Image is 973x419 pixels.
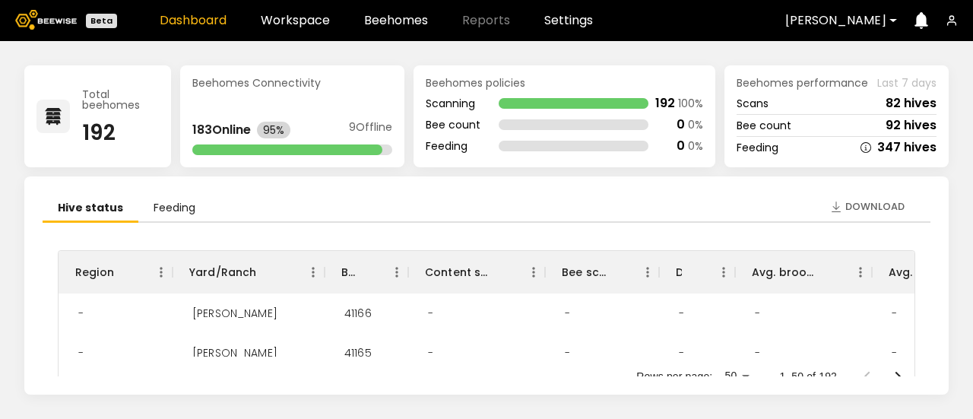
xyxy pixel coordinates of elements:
div: Region [59,251,173,294]
span: Last 7 days [877,78,937,88]
div: 192 [655,97,675,110]
div: Yard/Ranch [189,251,257,294]
div: Feeding [426,141,480,151]
div: BH ID [325,251,408,294]
div: Content scan hives [425,251,492,294]
div: Region [75,251,114,294]
div: 41166 [332,294,384,333]
div: 9 Offline [349,122,392,138]
div: - [667,294,696,333]
p: 1–50 of 192 [779,369,837,384]
div: 92 hives [886,119,937,132]
div: - [416,333,445,373]
div: Scans [737,98,769,109]
div: Beehomes Connectivity [192,78,392,88]
div: Avg. brood frames [735,251,872,294]
div: 100 % [678,98,703,109]
div: Beehomes policies [426,78,703,88]
button: Sort [682,262,703,283]
button: Menu [849,261,872,284]
span: Reports [462,14,510,27]
button: Sort [114,262,135,283]
div: Scanning [426,98,480,109]
div: 0 % [688,141,703,151]
button: Sort [819,262,840,283]
div: 183 Online [192,124,251,136]
button: Sort [492,262,513,283]
div: Content scan hives [408,251,545,294]
div: Avg. brood frames [752,251,819,294]
div: 95% [257,122,290,138]
div: - [66,333,96,373]
div: Bee scan hives [545,251,659,294]
div: - [416,294,445,333]
button: Menu [385,261,408,284]
a: Beehomes [364,14,428,27]
div: 82 hives [886,97,937,110]
div: Bee count [426,119,480,130]
div: 192 [82,122,159,144]
button: Download [822,195,912,219]
p: Rows per page: [636,369,712,384]
button: Sort [257,262,278,283]
img: Beewise logo [15,10,77,30]
div: 41165 [332,333,384,373]
li: Feeding [138,195,211,223]
span: Download [845,199,905,214]
button: Sort [606,262,627,283]
div: - [553,294,582,333]
div: Feeding [737,142,778,153]
div: - [880,333,909,373]
div: Beta [86,14,117,28]
div: 0 [677,119,685,131]
li: Hive status [43,195,138,223]
div: 50 [718,365,755,387]
div: - [667,333,696,373]
div: Avg. bee frames [889,251,956,294]
button: Menu [636,261,659,284]
div: 347 hives [877,141,937,154]
div: - [743,294,772,333]
span: Beehomes performance [737,78,868,88]
div: Dead hives [676,251,682,294]
button: Sort [355,262,376,283]
div: Thomsen [180,294,290,333]
div: - [880,294,909,333]
div: Yard/Ranch [173,251,325,294]
button: Menu [302,261,325,284]
div: - [66,294,96,333]
div: - [553,333,582,373]
div: Thomsen [180,333,290,373]
button: Menu [150,261,173,284]
div: Bee count [737,120,791,131]
a: Workspace [261,14,330,27]
button: Menu [522,261,545,284]
div: Bee scan hives [562,251,606,294]
div: 0 [677,140,685,152]
button: Menu [712,261,735,284]
div: - [743,333,772,373]
div: Dead hives [659,251,735,294]
div: Total beehomes [82,89,159,110]
div: 0 % [688,119,703,130]
button: Go to next page [883,361,913,392]
a: Settings [544,14,593,27]
a: Dashboard [160,14,227,27]
div: BH ID [341,251,355,294]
